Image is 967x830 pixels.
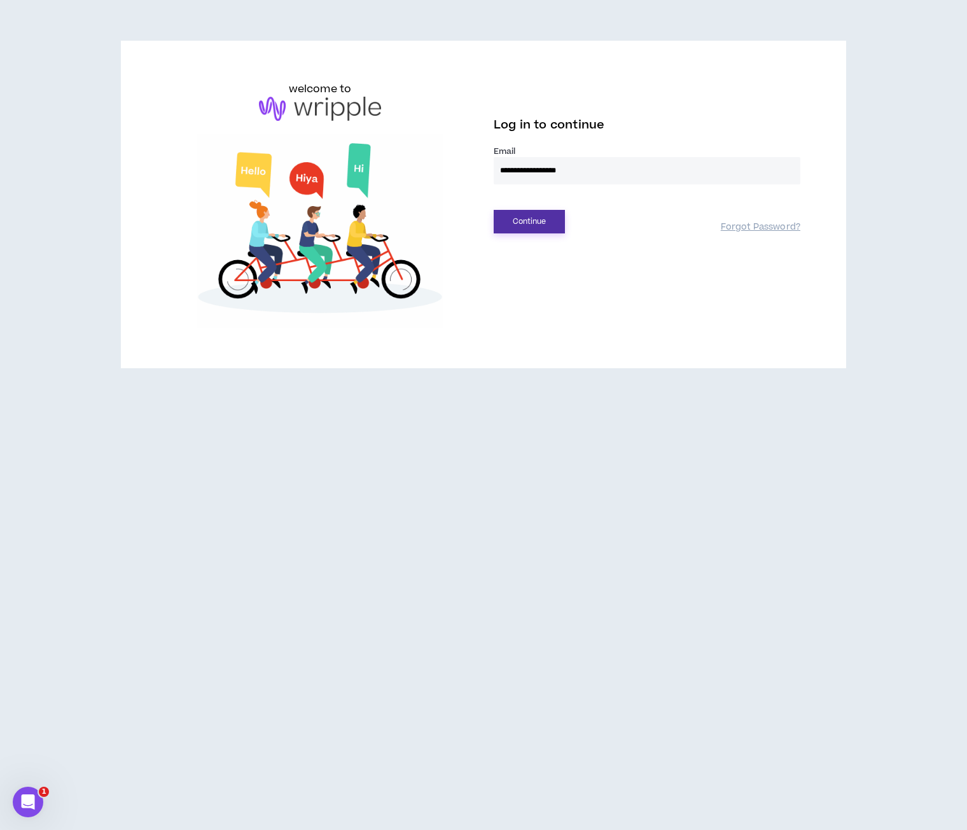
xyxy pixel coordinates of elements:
[39,787,49,797] span: 1
[721,221,800,233] a: Forgot Password?
[494,146,800,157] label: Email
[13,787,43,817] iframe: Intercom live chat
[167,134,473,328] img: Welcome to Wripple
[259,97,381,121] img: logo-brand.png
[494,117,604,133] span: Log in to continue
[289,81,352,97] h6: welcome to
[494,210,565,233] button: Continue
